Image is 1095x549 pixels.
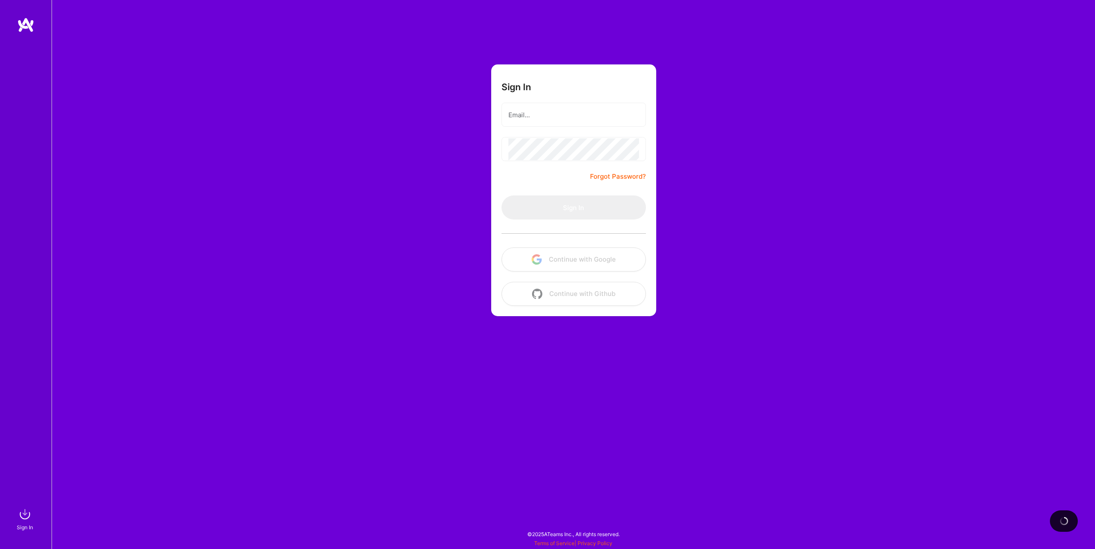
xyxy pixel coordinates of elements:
[502,247,646,271] button: Continue with Google
[17,17,34,33] img: logo
[502,195,646,220] button: Sign In
[532,254,542,265] img: icon
[16,506,34,523] img: sign in
[17,523,33,532] div: Sign In
[532,289,542,299] img: icon
[590,171,646,182] a: Forgot Password?
[578,540,612,546] a: Privacy Policy
[508,104,639,126] input: Email...
[534,540,575,546] a: Terms of Service
[534,540,612,546] span: |
[1058,515,1070,527] img: loading
[502,282,646,306] button: Continue with Github
[502,82,531,92] h3: Sign In
[18,506,34,532] a: sign inSign In
[52,523,1095,545] div: © 2025 ATeams Inc., All rights reserved.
